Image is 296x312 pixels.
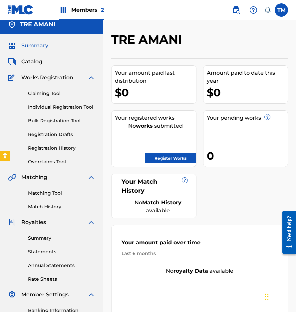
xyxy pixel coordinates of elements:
a: Bulk Registration Tool [28,117,95,124]
img: expand [87,218,95,226]
img: search [232,6,240,14]
img: expand [87,291,95,299]
a: SummarySummary [8,42,48,50]
div: Your Match History [120,177,188,195]
div: No available [128,199,188,215]
div: Amount paid to date this year [207,69,288,85]
img: help [249,6,257,14]
a: Registration History [28,145,95,152]
span: ? [265,114,270,120]
img: MLC Logo [8,5,34,15]
span: Member Settings [21,291,69,299]
div: No available [112,267,288,275]
span: Members [71,6,104,14]
span: Summary [21,42,48,50]
img: Member Settings [8,291,16,299]
img: Summary [8,42,16,50]
a: Register Works [145,153,196,163]
a: Statements [28,248,95,255]
div: 0 [207,148,288,163]
a: Overclaims Tool [28,158,95,165]
strong: royalty data [173,268,208,274]
span: Works Registration [21,74,73,82]
div: $0 [207,85,288,100]
a: Annual Statements [28,262,95,269]
img: Catalog [8,58,16,66]
span: 2 [101,7,104,13]
a: Matching Tool [28,190,95,197]
iframe: Resource Center [277,204,296,261]
h5: TRE AMANI [20,21,56,28]
div: Notifications [264,7,271,13]
div: Your amount paid last distribution [115,69,196,85]
iframe: Chat Widget [263,280,296,312]
a: Public Search [229,3,243,17]
div: Your registered works [115,114,196,122]
img: Works Registration [8,74,17,82]
div: No submitted [115,122,196,130]
a: Individual Registration Tool [28,104,95,111]
div: Help [247,3,260,17]
div: Your amount paid over time [122,239,278,250]
img: Accounts [8,21,16,29]
div: Last 6 months [122,250,278,257]
a: Rate Sheets [28,276,95,283]
img: expand [87,74,95,82]
a: Claiming Tool [28,90,95,97]
a: Registration Drafts [28,131,95,138]
strong: works [136,123,153,129]
a: Match History [28,203,95,210]
strong: Match History [142,199,181,206]
div: User Menu [275,3,288,17]
a: Summary [28,235,95,242]
img: Royalties [8,218,16,226]
a: CatalogCatalog [8,58,42,66]
span: ? [182,178,187,183]
span: Catalog [21,58,42,66]
div: Your pending works [207,114,288,122]
img: Top Rightsholders [59,6,67,14]
h2: TRE AMANI [111,32,185,47]
div: Drag [265,287,269,307]
img: Matching [8,173,16,181]
div: $0 [115,85,196,100]
img: expand [87,173,95,181]
span: Matching [21,173,47,181]
span: Royalties [21,218,46,226]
